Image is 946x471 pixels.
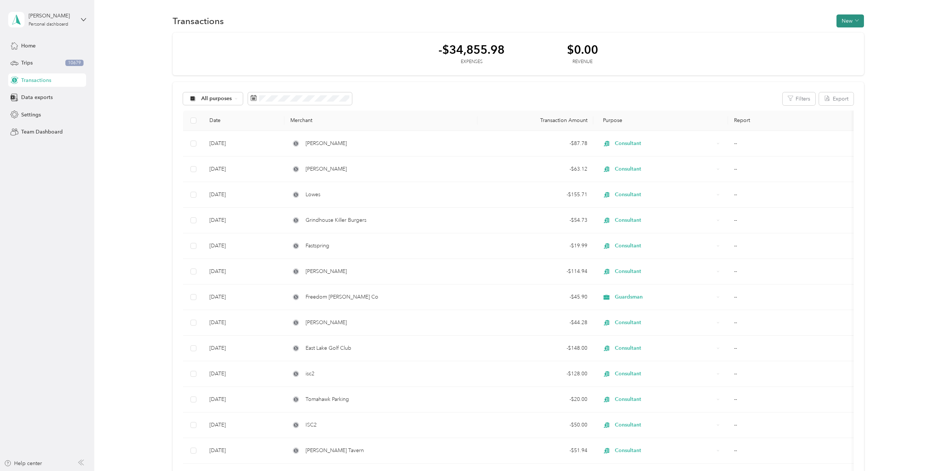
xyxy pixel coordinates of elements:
td: -- [728,182,857,208]
span: Consultant [615,216,714,224]
div: Revenue [567,59,598,65]
div: Expenses [438,59,505,65]
button: Filters [783,92,815,105]
span: Consultant [615,242,714,250]
td: [DATE] [203,233,284,259]
span: isc2 [306,370,314,378]
span: Purpose [599,117,623,123]
th: Report [728,111,857,131]
td: [DATE] [203,438,284,464]
div: - $114.94 [483,267,587,276]
div: - $20.00 [483,395,587,404]
span: Lowes [306,191,320,199]
div: - $148.00 [483,344,587,352]
td: [DATE] [203,284,284,310]
span: Tomahawk Parking [306,395,349,404]
td: -- [728,361,857,387]
td: -- [728,233,857,259]
span: Consultant [615,191,714,199]
div: - $63.12 [483,165,587,173]
td: [DATE] [203,336,284,361]
div: - $128.00 [483,370,587,378]
span: [PERSON_NAME] [306,139,347,148]
span: [PERSON_NAME] [306,165,347,173]
h1: Transactions [173,17,224,25]
span: ISC2 [306,421,317,429]
span: Consultant [615,370,714,378]
span: Freedom [PERSON_NAME] Co [306,293,378,301]
button: New [836,14,864,27]
th: Transaction Amount [477,111,593,131]
span: All purposes [201,96,232,101]
th: Date [203,111,284,131]
div: -$34,855.98 [438,43,505,56]
span: Consultant [615,165,714,173]
span: Fastspring [306,242,329,250]
td: -- [728,310,857,336]
div: $0.00 [567,43,598,56]
button: Help center [4,460,42,467]
button: Export [819,92,854,105]
div: - $45.90 [483,293,587,301]
span: Settings [21,111,41,119]
td: [DATE] [203,182,284,208]
td: -- [728,259,857,284]
td: [DATE] [203,208,284,233]
td: [DATE] [203,131,284,157]
span: Consultant [615,267,714,276]
span: [PERSON_NAME] Tavern [306,447,364,455]
td: -- [728,412,857,438]
span: Home [21,42,36,50]
span: [PERSON_NAME] [306,319,347,327]
span: Consultant [615,139,714,148]
div: - $51.94 [483,447,587,455]
div: - $54.73 [483,216,587,224]
span: Guardsman [615,293,714,301]
td: -- [728,284,857,310]
td: [DATE] [203,259,284,284]
iframe: Everlance-gr Chat Button Frame [904,429,946,471]
td: [DATE] [203,361,284,387]
span: 10679 [65,60,84,66]
span: Consultant [615,421,714,429]
td: -- [728,131,857,157]
div: [PERSON_NAME] [29,12,75,20]
span: [PERSON_NAME] [306,267,347,276]
td: -- [728,438,857,464]
span: Consultant [615,319,714,327]
td: -- [728,387,857,412]
span: Grindhouse Killer Burgers [306,216,366,224]
span: Data exports [21,93,53,101]
span: Consultant [615,395,714,404]
th: Merchant [284,111,477,131]
td: -- [728,157,857,182]
span: Consultant [615,344,714,352]
div: - $155.71 [483,191,587,199]
td: [DATE] [203,412,284,438]
span: Team Dashboard [21,128,63,136]
div: - $50.00 [483,421,587,429]
td: [DATE] [203,310,284,336]
div: - $44.28 [483,319,587,327]
span: Trips [21,59,33,67]
span: Consultant [615,447,714,455]
span: Transactions [21,76,51,84]
span: East Lake Golf Club [306,344,351,352]
div: - $87.78 [483,139,587,148]
td: -- [728,208,857,233]
td: [DATE] [203,387,284,412]
div: - $19.99 [483,242,587,250]
td: -- [728,336,857,361]
td: [DATE] [203,157,284,182]
div: Personal dashboard [29,22,68,27]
